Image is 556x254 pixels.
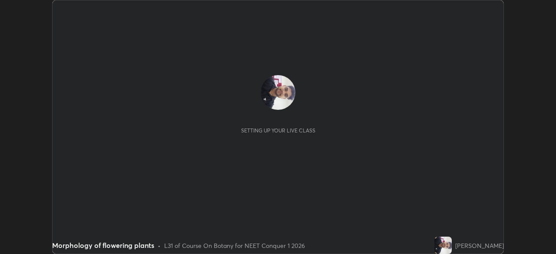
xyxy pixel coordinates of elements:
img: 736025e921674e2abaf8bd4c02bac161.jpg [261,75,295,110]
div: L31 of Course On Botany for NEET Conquer 1 2026 [164,241,305,250]
div: Setting up your live class [241,127,315,134]
div: [PERSON_NAME] [455,241,504,250]
div: Morphology of flowering plants [52,240,154,251]
img: 736025e921674e2abaf8bd4c02bac161.jpg [434,237,452,254]
div: • [158,241,161,250]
